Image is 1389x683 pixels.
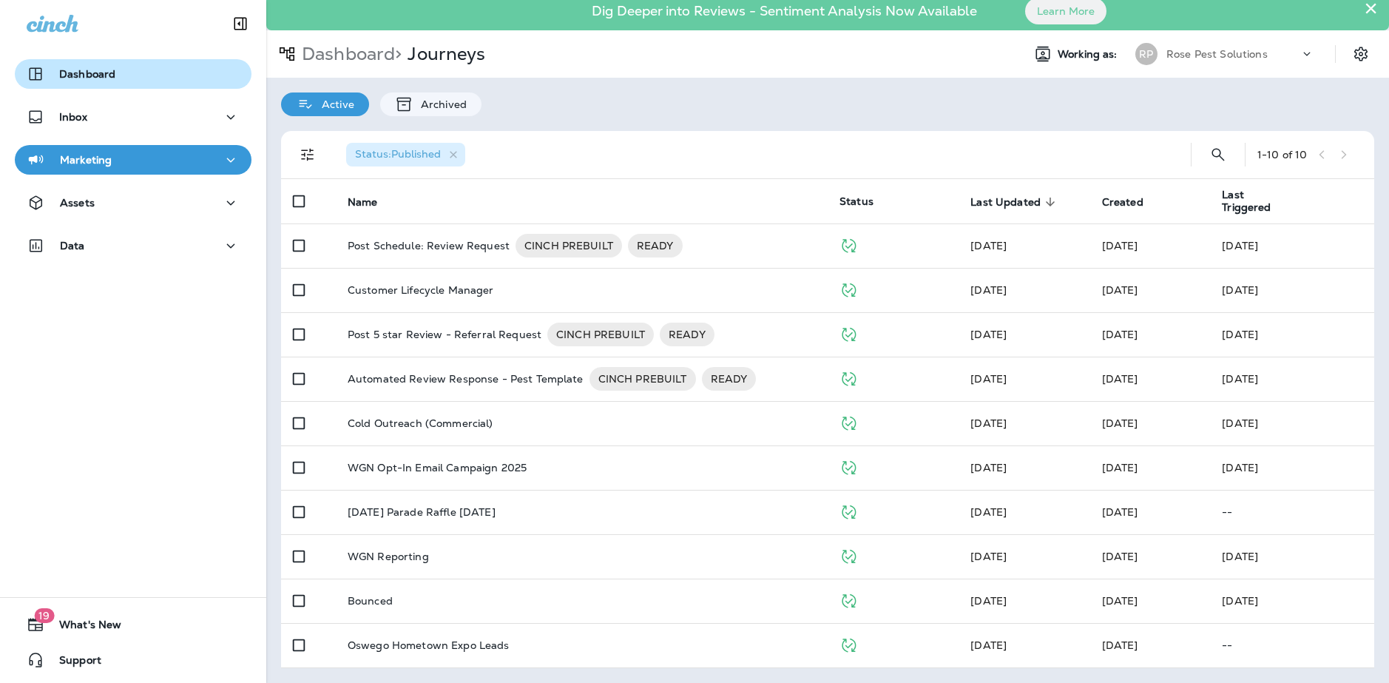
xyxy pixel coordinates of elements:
div: READY [628,234,683,258]
p: Assets [60,197,95,209]
p: WGN Opt-In Email Campaign 2025 [348,462,527,474]
span: Published [839,238,858,251]
span: Jason Munk [970,239,1007,252]
span: Published [839,548,858,562]
td: [DATE] [1210,579,1374,623]
p: Bounced [348,595,393,607]
span: Published [839,460,858,473]
td: [DATE] [1210,357,1374,401]
button: Dashboard [15,59,251,89]
p: -- [1222,639,1362,651]
p: Oswego Hometown Expo Leads [348,639,510,651]
span: Ravin McMorris [970,639,1007,652]
span: Working as: [1058,48,1121,61]
p: Automated Review Response - Pest Template [348,367,584,391]
td: [DATE] [1210,401,1374,445]
span: Jason Munk [970,550,1007,563]
span: Created [1102,196,1143,209]
span: CINCH PREBUILT [589,371,696,386]
div: 1 - 10 of 10 [1257,149,1307,161]
span: Name [348,195,397,209]
button: 19What's New [15,610,251,639]
div: CINCH PREBUILT [589,367,696,391]
div: Status:Published [346,143,465,166]
span: Status : Published [355,147,441,161]
span: Janelle Iaccino [970,372,1007,386]
span: Last Updated [970,195,1060,209]
span: Tyler Hinkson [970,417,1007,430]
p: Customer Lifecycle Manager [348,284,494,296]
span: CINCH PREBUILT [516,238,622,253]
td: [DATE] [1210,534,1374,579]
span: Ravin McMorris [1102,461,1138,474]
div: READY [660,323,714,346]
span: Frank Carreno [1102,328,1138,341]
span: Published [839,371,858,384]
span: Frank Carreno [1102,594,1138,608]
button: Assets [15,188,251,218]
span: Published [839,637,858,650]
span: Status [839,195,873,208]
span: Jason Munk [970,283,1007,297]
span: Ravin McMorris [970,505,1007,519]
span: Published [839,504,858,517]
button: Collapse Sidebar [220,9,261,38]
button: Data [15,231,251,260]
div: CINCH PREBUILT [547,323,654,346]
span: Tyler Hinkson [1102,417,1138,430]
p: Journeys [402,43,485,65]
p: Cold Outreach (Commercial) [348,417,493,429]
span: Ravin McMorris [1102,505,1138,519]
td: [DATE] [1210,223,1374,268]
span: Published [839,326,858,340]
span: Janelle Iaccino [1102,239,1138,252]
p: Post 5 star Review - Referral Request [348,323,541,346]
p: Inbox [59,111,87,123]
p: Archived [413,98,467,110]
div: READY [702,367,757,391]
span: Support [44,654,101,672]
p: Dashboard > [296,43,402,65]
span: READY [628,238,683,253]
td: [DATE] [1210,445,1374,490]
td: [DATE] [1210,268,1374,312]
span: Frank Carreno [1102,372,1138,386]
button: Filters [293,140,322,169]
button: Settings [1348,41,1374,67]
button: Inbox [15,102,251,132]
div: CINCH PREBUILT [516,234,622,258]
p: WGN Reporting [348,551,429,562]
span: Published [839,415,858,428]
span: Created [1102,195,1163,209]
p: Rose Pest Solutions [1166,48,1268,60]
span: Name [348,196,378,209]
button: Search Journeys [1203,140,1233,169]
span: Last Updated [970,196,1041,209]
td: [DATE] [1210,312,1374,357]
p: Active [314,98,354,110]
span: Published [839,593,858,606]
span: Janelle Iaccino [970,461,1007,474]
span: Last Triggered [1222,189,1294,214]
span: Jason Munk [1102,283,1138,297]
p: Dashboard [59,68,115,80]
span: Jason Munk [1102,550,1138,563]
p: Marketing [60,154,112,166]
span: Ravin McMorris [1102,639,1138,652]
span: What's New [44,619,121,636]
button: Marketing [15,145,251,175]
span: READY [702,371,757,386]
span: Frank Carreno [970,328,1007,341]
span: READY [660,327,714,342]
p: Post Schedule: Review Request [348,234,510,258]
p: -- [1222,506,1362,518]
div: RP [1135,43,1157,65]
span: Last Triggered [1222,189,1314,214]
span: CINCH PREBUILT [547,327,654,342]
p: Data [60,240,85,252]
p: Dig Deeper into Reviews - Sentiment Analysis Now Available [549,9,1020,13]
button: Support [15,645,251,675]
span: Frank Carreno [970,594,1007,608]
span: Published [839,282,858,295]
p: [DATE] Parade Raffle [DATE] [348,506,496,518]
